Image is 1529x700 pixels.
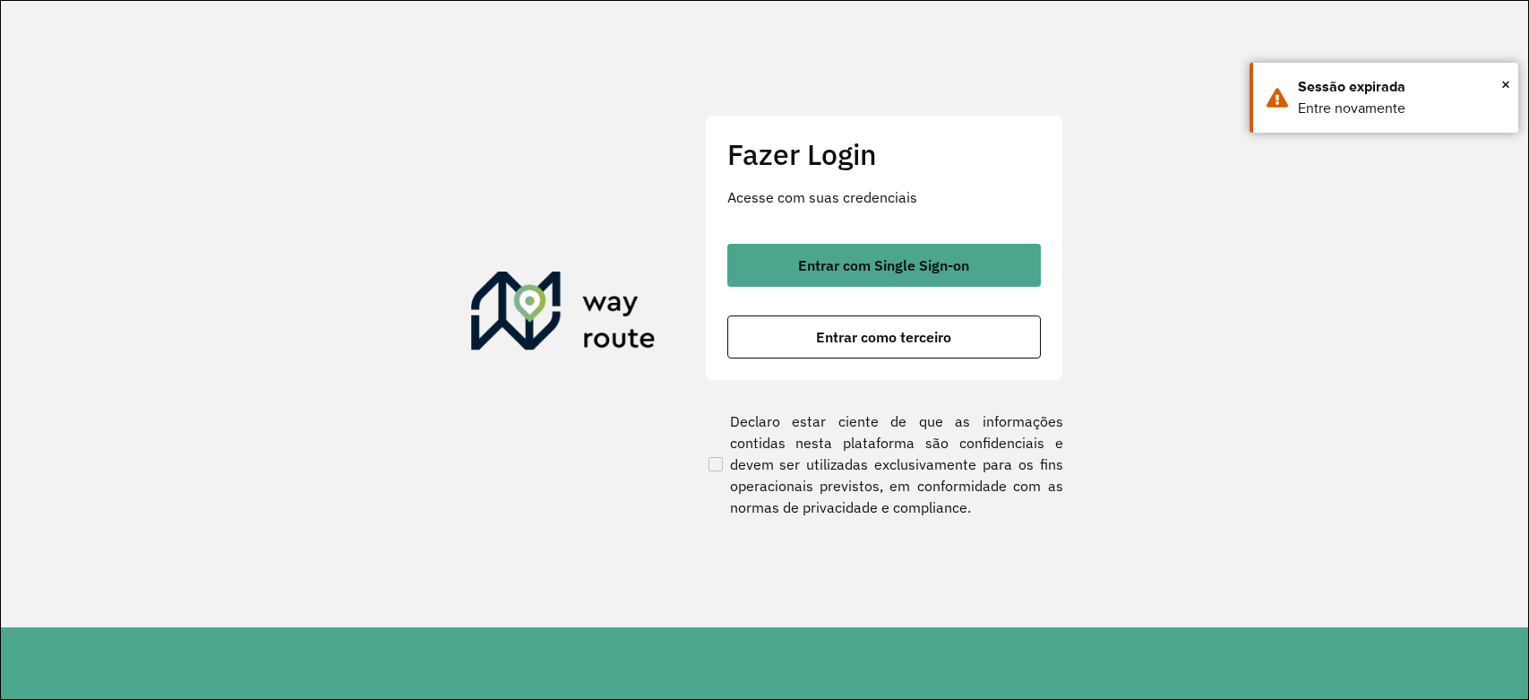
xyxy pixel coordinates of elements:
button: Close [1501,71,1510,98]
img: Roteirizador AmbevTech [471,272,656,358]
h2: Fazer Login [727,137,1041,171]
label: Declaro estar ciente de que as informações contidas nesta plataforma são confidenciais e devem se... [705,410,1063,518]
span: Entrar como terceiro [816,330,951,344]
div: Sessão expirada [1298,76,1505,98]
p: Acesse com suas credenciais [727,186,1041,208]
span: × [1501,71,1510,98]
button: button [727,315,1041,359]
span: Entrar com Single Sign-on [798,258,969,272]
div: Entre novamente [1298,98,1505,119]
button: button [727,244,1041,287]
